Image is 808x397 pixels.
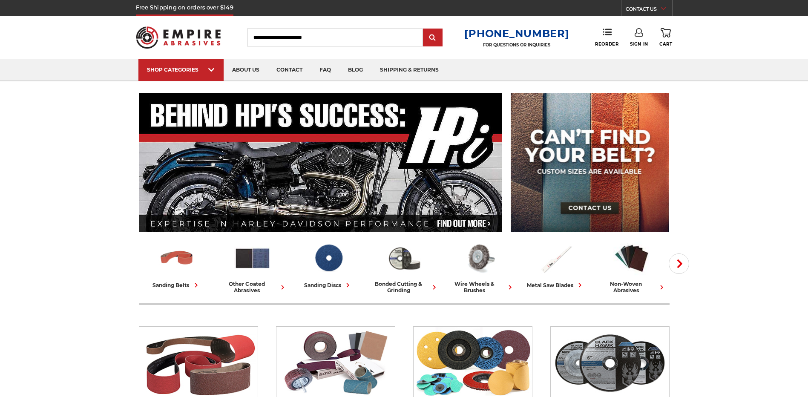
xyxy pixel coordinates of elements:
img: Empire Abrasives [136,21,221,54]
a: wire wheels & brushes [446,240,515,293]
img: Bonded Cutting & Grinding [385,240,423,276]
a: sanding discs [294,240,363,290]
a: CONTACT US [626,4,672,16]
img: Sanding Belts [158,240,196,276]
a: contact [268,59,311,81]
a: shipping & returns [371,59,447,81]
div: sanding discs [304,281,352,290]
a: metal saw blades [521,240,590,290]
img: Wire Wheels & Brushes [461,240,499,276]
div: wire wheels & brushes [446,281,515,293]
div: bonded cutting & grinding [370,281,439,293]
a: [PHONE_NUMBER] [464,27,569,40]
img: promo banner for custom belts. [511,93,669,232]
div: metal saw blades [527,281,584,290]
a: other coated abrasives [218,240,287,293]
a: non-woven abrasives [597,240,666,293]
a: Cart [659,28,672,47]
img: Banner for an interview featuring Horsepower Inc who makes Harley performance upgrades featured o... [139,93,502,232]
img: Other Coated Abrasives [234,240,271,276]
div: SHOP CATEGORIES [147,66,215,73]
div: sanding belts [153,281,201,290]
p: FOR QUESTIONS OR INQUIRIES [464,42,569,48]
img: Metal Saw Blades [537,240,575,276]
img: Sanding Discs [310,240,347,276]
a: blog [339,59,371,81]
a: faq [311,59,339,81]
a: sanding belts [142,240,211,290]
input: Submit [424,29,441,46]
div: other coated abrasives [218,281,287,293]
button: Next [669,253,689,274]
span: Sign In [630,41,648,47]
a: about us [224,59,268,81]
span: Cart [659,41,672,47]
div: non-woven abrasives [597,281,666,293]
a: bonded cutting & grinding [370,240,439,293]
a: Reorder [595,28,618,46]
img: Non-woven Abrasives [613,240,650,276]
span: Reorder [595,41,618,47]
